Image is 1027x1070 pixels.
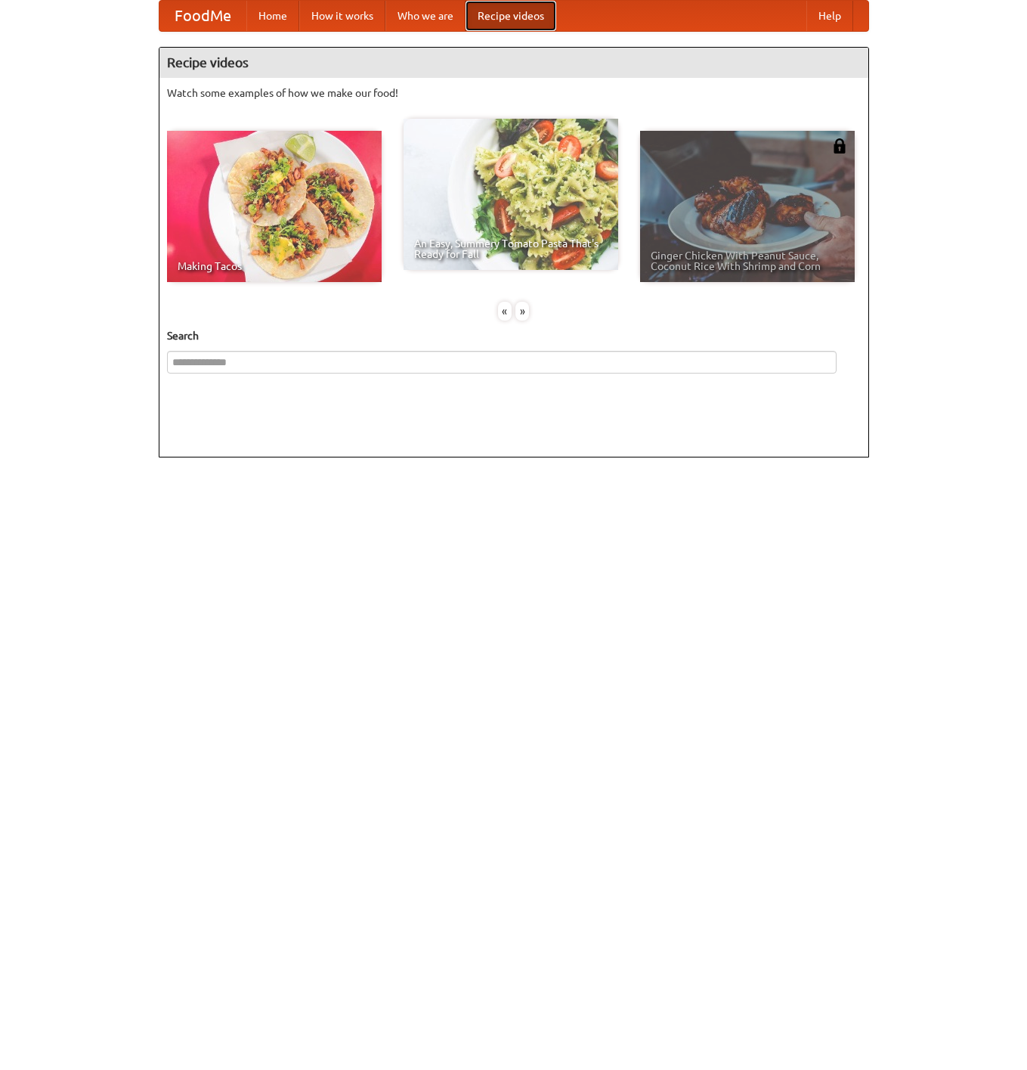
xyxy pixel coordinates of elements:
a: Who we are [385,1,466,31]
div: « [498,302,512,321]
a: How it works [299,1,385,31]
div: » [515,302,529,321]
a: Home [246,1,299,31]
h5: Search [167,328,861,343]
a: Help [806,1,853,31]
span: An Easy, Summery Tomato Pasta That's Ready for Fall [414,238,608,259]
span: Making Tacos [178,261,371,271]
h4: Recipe videos [159,48,868,78]
a: Making Tacos [167,131,382,282]
a: An Easy, Summery Tomato Pasta That's Ready for Fall [404,119,618,270]
a: Recipe videos [466,1,556,31]
p: Watch some examples of how we make our food! [167,85,861,101]
a: FoodMe [159,1,246,31]
img: 483408.png [832,138,847,154]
